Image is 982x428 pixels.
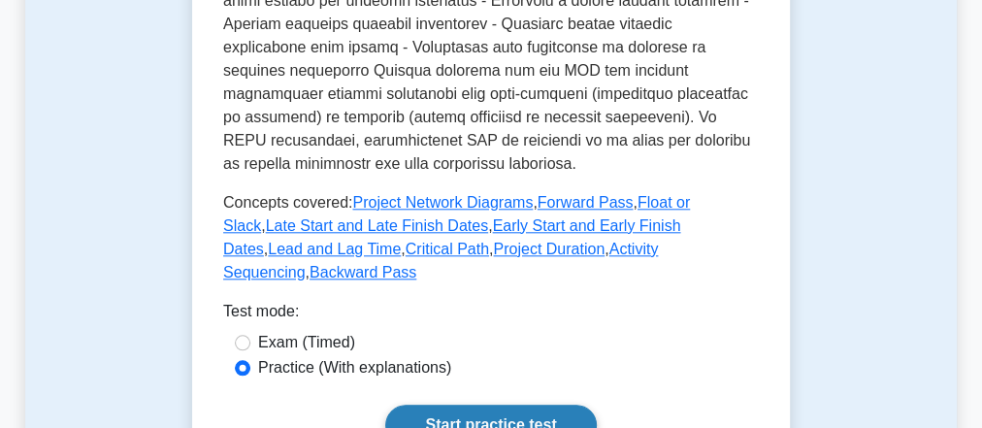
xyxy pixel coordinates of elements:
a: Forward Pass [538,194,634,211]
a: Backward Pass [310,264,416,280]
div: Test mode: [223,300,759,331]
p: Concepts covered: , , , , , , , , , [223,191,759,284]
a: Critical Path [406,241,489,257]
a: Lead and Lag Time [268,241,401,257]
a: Project Duration [493,241,605,257]
label: Exam (Timed) [258,331,355,354]
a: Late Start and Late Finish Dates [266,217,488,234]
a: Project Network Diagrams [352,194,533,211]
label: Practice (With explanations) [258,356,451,379]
